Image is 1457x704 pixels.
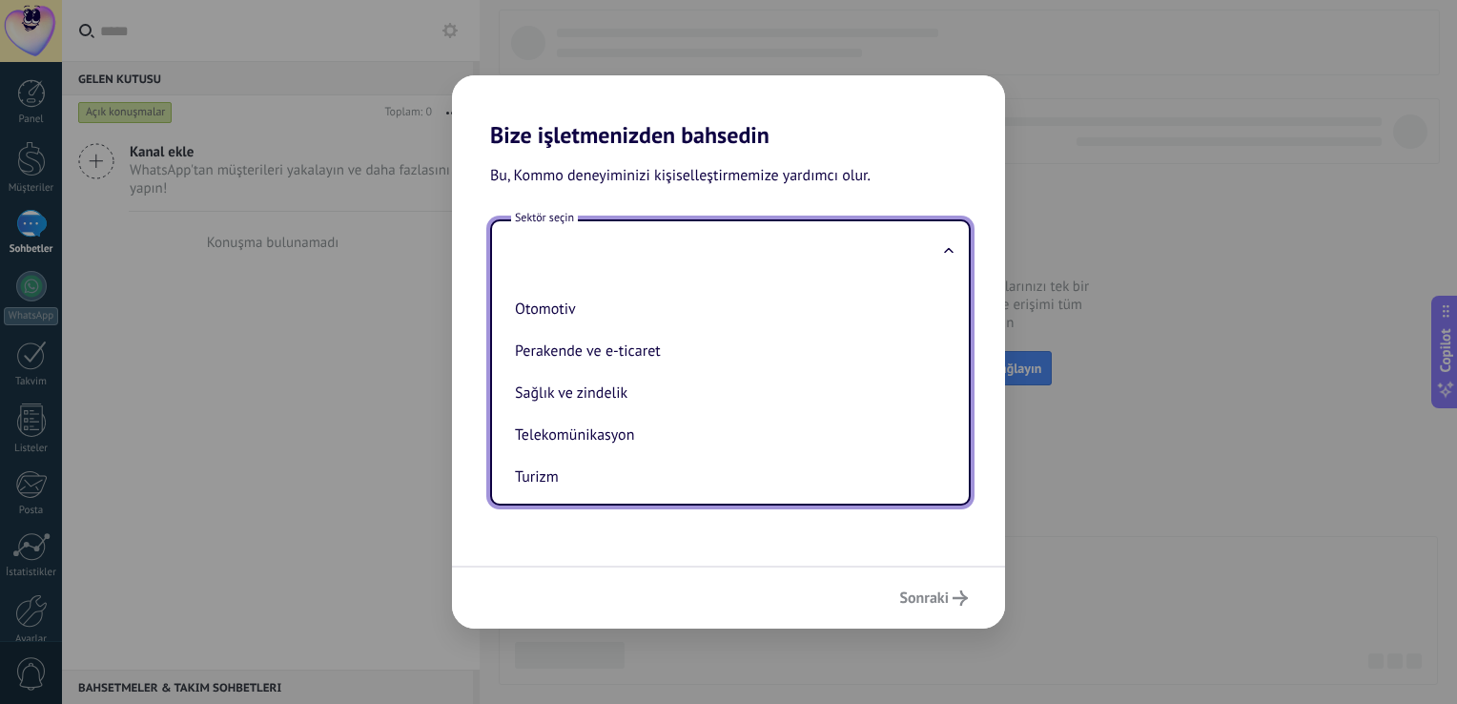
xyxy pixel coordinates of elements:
li: Turizm [507,456,946,498]
li: Otomotiv [507,288,946,330]
li: Telekomünikasyon [507,414,946,456]
li: Perakende ve e-ticaret [507,330,946,372]
li: Sağlık ve zindelik [507,372,946,414]
span: Bu, Kommo deneyiminizi kişiselleştirmemize yardımcı olur. [490,164,871,189]
h2: Bize işletmenizden bahsedin [452,75,1005,149]
li: Tüketici hizmetleri [507,498,946,540]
